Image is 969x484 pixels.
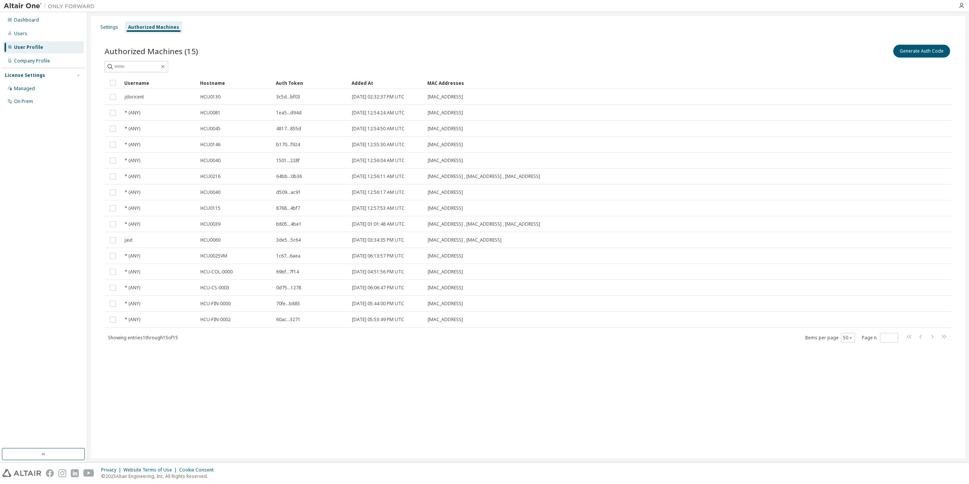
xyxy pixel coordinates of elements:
span: * (ANY) [125,142,140,148]
span: HCU-COL-0000 [200,269,233,275]
img: linkedin.svg [71,469,79,477]
span: [MAC_ADDRESS] [428,285,463,291]
span: [DATE] 01:01:48 AM UTC [352,221,405,227]
span: [DATE] 12:56:17 AM UTC [352,189,405,195]
span: [MAC_ADDRESS] [428,317,463,323]
span: 8768...4bf7 [276,205,300,211]
div: Settings [100,24,118,30]
div: Username [124,77,194,89]
span: * (ANY) [125,189,140,195]
span: HCU0039 [200,221,220,227]
span: * (ANY) [125,301,140,307]
span: [MAC_ADDRESS] , [MAC_ADDRESS] , [MAC_ADDRESS] [428,221,540,227]
span: 70fe...b885 [276,301,300,307]
span: HCU-CS-0003 [200,285,229,291]
span: [MAC_ADDRESS] [428,126,463,132]
span: 1ea5...d94d [276,110,302,116]
span: * (ANY) [125,205,140,211]
span: [MAC_ADDRESS] [428,94,463,100]
span: HCU0060 [200,237,220,243]
span: 3de5...5c64 [276,237,301,243]
span: Page n. [862,333,898,343]
div: License Settings [5,72,45,78]
span: Authorized Machines (15) [105,46,198,56]
span: 64bb...0b36 [276,173,302,180]
span: HCU0025VM [200,253,227,259]
div: Company Profile [14,58,50,64]
span: [DATE] 05:44:00 PM UTC [352,301,404,307]
img: youtube.svg [83,469,94,477]
img: facebook.svg [46,469,54,477]
span: HCU-FIN-0002 [200,317,231,323]
span: [DATE] 12:57:53 AM UTC [352,205,405,211]
span: b805...4be1 [276,221,302,227]
span: Showing entries 1 through 15 of 15 [108,334,178,341]
span: * (ANY) [125,126,140,132]
span: [DATE] 04:51:56 PM UTC [352,269,404,275]
span: [MAC_ADDRESS] , [MAC_ADDRESS] , [MAC_ADDRESS] [428,173,540,180]
span: [MAC_ADDRESS] [428,189,463,195]
span: [DATE] 03:34:35 PM UTC [352,237,404,243]
div: Added At [352,77,421,89]
div: MAC Addresses [427,77,872,89]
span: [DATE] 06:06:47 PM UTC [352,285,404,291]
span: HCU0115 [200,205,220,211]
span: [MAC_ADDRESS] [428,142,463,148]
span: * (ANY) [125,221,140,227]
span: * (ANY) [125,158,140,164]
span: 1c67...6aea [276,253,300,259]
span: HCU0081 [200,110,220,116]
span: jaut [125,237,133,243]
span: 69bf...7f14 [276,269,299,275]
span: HCU0130 [200,94,220,100]
div: Dashboard [14,17,39,23]
span: [MAC_ADDRESS] [428,253,463,259]
span: [MAC_ADDRESS] [428,205,463,211]
span: * (ANY) [125,173,140,180]
span: 4817...855d [276,126,301,132]
span: * (ANY) [125,110,140,116]
span: [MAC_ADDRESS] [428,301,463,307]
span: HCU-FIN-0000 [200,301,231,307]
span: 0d75...1278 [276,285,301,291]
span: [MAC_ADDRESS] [428,158,463,164]
div: Cookie Consent [179,467,218,473]
img: instagram.svg [58,469,66,477]
span: * (ANY) [125,285,140,291]
div: Hostname [200,77,270,89]
span: [MAC_ADDRESS] [428,269,463,275]
button: Generate Auth Code [893,45,950,58]
img: Altair One [4,2,98,10]
div: User Profile [14,44,43,50]
span: [DATE] 02:32:37 PM UTC [352,94,404,100]
div: Website Terms of Use [123,467,179,473]
span: HCU0045 [200,126,220,132]
span: 60ac...3271 [276,317,300,323]
div: Authorized Machines [128,24,179,30]
p: © 2025 Altair Engineering, Inc. All Rights Reserved. [101,473,218,479]
span: [DATE] 12:54:24 AM UTC [352,110,405,116]
span: HCU0040 [200,189,220,195]
span: Items per page [805,333,855,343]
span: [DATE] 12:56:11 AM UTC [352,173,405,180]
span: d509...ac91 [276,189,301,195]
span: [MAC_ADDRESS] [428,110,463,116]
span: HCU0040 [200,158,220,164]
span: * (ANY) [125,269,140,275]
span: 1501...228f [276,158,300,164]
div: Managed [14,86,35,92]
span: * (ANY) [125,317,140,323]
button: 50 [843,335,853,341]
div: Privacy [101,467,123,473]
span: b170...f924 [276,142,300,148]
span: jdoricent [125,94,144,100]
div: Users [14,31,27,37]
span: [DATE] 12:54:50 AM UTC [352,126,405,132]
span: * (ANY) [125,253,140,259]
img: altair_logo.svg [2,469,41,477]
span: [DATE] 06:13:57 PM UTC [352,253,404,259]
span: [DATE] 12:55:30 AM UTC [352,142,405,148]
span: 3c5d...bf03 [276,94,300,100]
div: Auth Token [276,77,345,89]
span: HCU0216 [200,173,220,180]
